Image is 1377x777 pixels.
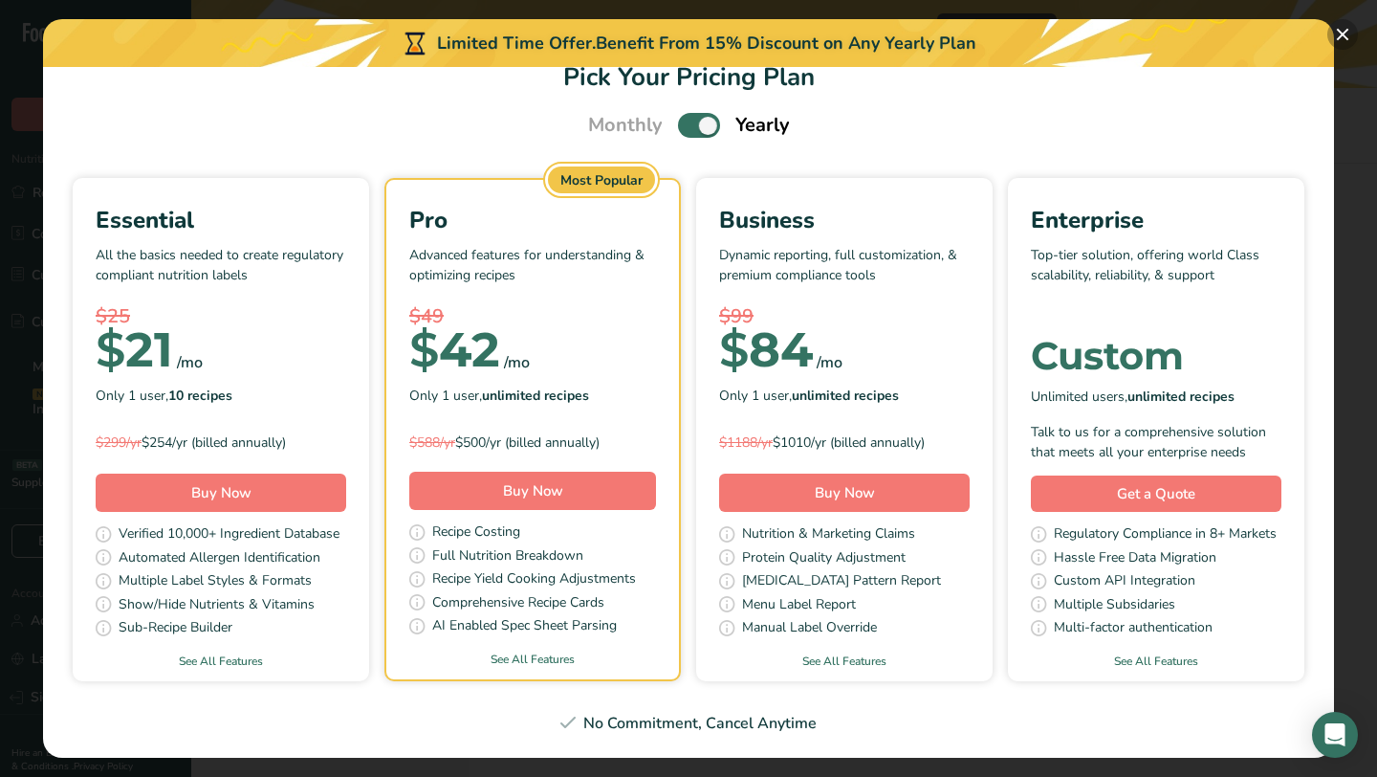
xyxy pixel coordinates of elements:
[177,351,203,374] div: /mo
[168,387,232,405] b: 10 recipes
[742,523,915,547] span: Nutrition & Marketing Claims
[719,474,970,512] button: Buy Now
[119,547,320,571] span: Automated Allergen Identification
[742,617,877,641] span: Manual Label Override
[96,302,346,331] div: $25
[719,203,970,237] div: Business
[719,433,970,453] div: $1010/yr (billed annually)
[73,653,369,670] a: See All Features
[386,651,679,668] a: See All Features
[409,331,500,369] div: 42
[432,522,520,545] span: Recipe Costing
[596,31,976,56] div: Benefit From 15% Discount on Any Yearly Plan
[1054,523,1277,547] span: Regulatory Compliance in 8+ Markets
[409,245,656,302] p: Advanced features for understanding & optimizing recipes
[548,166,655,193] div: Most Popular
[1031,203,1281,237] div: Enterprise
[119,570,312,594] span: Multiple Label Styles & Formats
[66,712,1311,735] div: No Commitment, Cancel Anytime
[409,433,656,453] div: $500/yr (billed annually)
[1054,547,1216,571] span: Hassle Free Data Migration
[96,474,346,512] button: Buy Now
[504,351,530,374] div: /mo
[815,483,875,502] span: Buy Now
[1008,653,1304,670] a: See All Features
[191,483,251,502] span: Buy Now
[503,481,563,500] span: Buy Now
[66,58,1311,96] h1: Pick Your Pricing Plan
[119,617,232,641] span: Sub-Recipe Builder
[1127,388,1235,406] b: unlimited recipes
[43,19,1334,67] div: Limited Time Offer.
[742,547,906,571] span: Protein Quality Adjustment
[817,351,842,374] div: /mo
[409,433,455,452] span: $588/yr
[96,321,125,379] span: $
[409,321,439,379] span: $
[696,653,993,670] a: See All Features
[719,433,773,452] span: $1188/yr
[96,245,346,302] p: All the basics needed to create regulatory compliant nutrition labels
[742,594,856,618] span: Menu Label Report
[1054,594,1175,618] span: Multiple Subsidaries
[792,387,899,405] b: unlimited recipes
[119,523,339,547] span: Verified 10,000+ Ingredient Database
[719,386,899,406] span: Only 1 user,
[96,203,346,237] div: Essential
[432,568,636,592] span: Recipe Yield Cooking Adjustments
[588,111,663,140] span: Monthly
[409,302,656,331] div: $49
[1312,712,1358,758] div: Open Intercom Messenger
[719,331,813,369] div: 84
[1031,337,1281,375] div: Custom
[735,111,790,140] span: Yearly
[1117,483,1195,505] span: Get a Quote
[719,245,970,302] p: Dynamic reporting, full customization, & premium compliance tools
[96,433,346,453] div: $254/yr (billed annually)
[1031,245,1281,302] p: Top-tier solution, offering world Class scalability, reliability, & support
[482,387,589,405] b: unlimited recipes
[409,203,656,237] div: Pro
[119,594,315,618] span: Show/Hide Nutrients & Vitamins
[409,386,589,406] span: Only 1 user,
[719,321,749,379] span: $
[432,615,617,639] span: AI Enabled Spec Sheet Parsing
[1054,617,1213,641] span: Multi-factor authentication
[719,302,970,331] div: $99
[432,545,583,569] span: Full Nutrition Breakdown
[96,433,142,452] span: $299/yr
[1031,387,1235,407] span: Unlimited users,
[96,386,232,406] span: Only 1 user,
[1054,570,1195,594] span: Custom API Integration
[742,570,941,594] span: [MEDICAL_DATA] Pattern Report
[1031,476,1281,513] a: Get a Quote
[409,472,656,510] button: Buy Now
[432,592,604,616] span: Comprehensive Recipe Cards
[96,331,173,369] div: 21
[1031,422,1281,462] div: Talk to us for a comprehensive solution that meets all your enterprise needs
